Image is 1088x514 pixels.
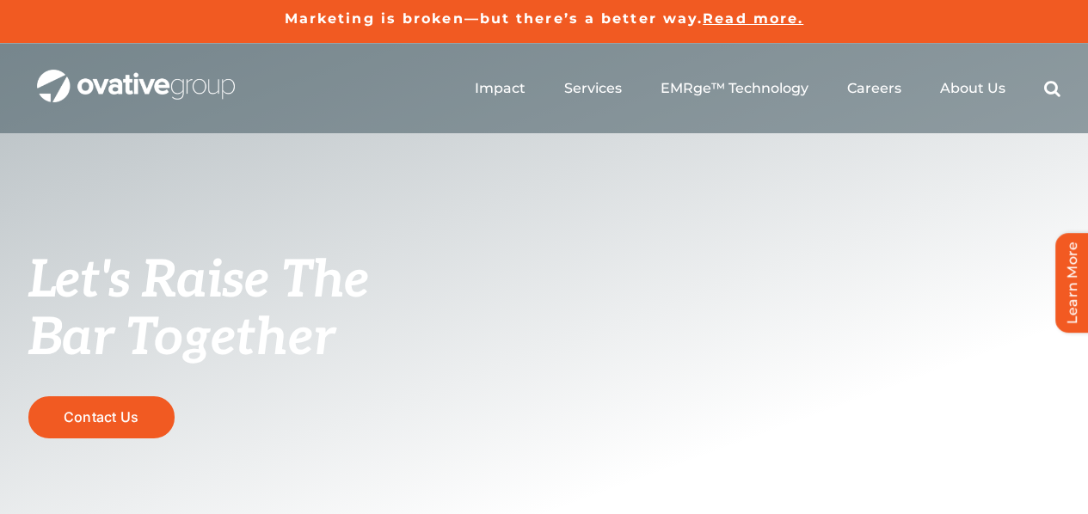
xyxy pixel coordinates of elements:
a: Search [1044,80,1060,97]
a: Marketing is broken—but there’s a better way. [285,10,704,27]
a: Services [564,80,622,97]
a: OG_Full_horizontal_WHT [37,68,235,84]
span: Bar Together [28,308,335,370]
a: EMRge™ Technology [661,80,808,97]
a: Careers [847,80,901,97]
a: Contact Us [28,396,175,438]
a: Impact [475,80,526,97]
a: About Us [940,80,1005,97]
span: Contact Us [64,409,138,425]
nav: Menu [475,61,1060,116]
a: Read more. [703,10,803,27]
span: Let's Raise The [28,250,370,312]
